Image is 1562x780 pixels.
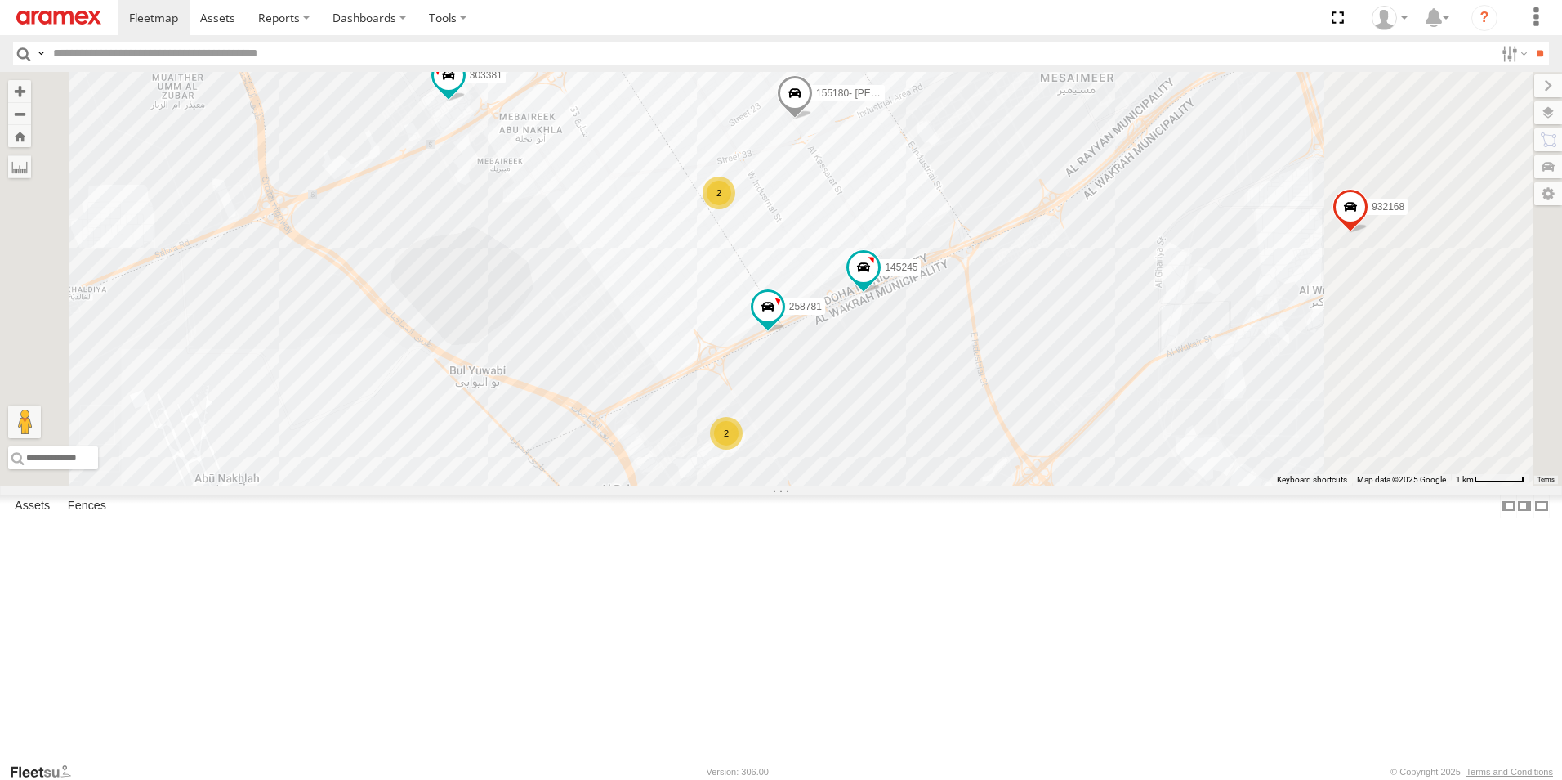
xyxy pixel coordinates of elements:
[703,177,735,209] div: 2
[1500,495,1516,518] label: Dock Summary Table to the Left
[470,70,502,82] span: 303381
[1390,767,1553,777] div: © Copyright 2025 -
[8,406,41,438] button: Drag Pegman onto the map to open Street View
[789,301,822,312] span: 258781
[1466,767,1553,777] a: Terms and Conditions
[7,495,58,518] label: Assets
[34,42,47,65] label: Search Query
[1456,475,1474,484] span: 1 km
[1533,495,1550,518] label: Hide Summary Table
[9,764,84,780] a: Visit our Website
[8,102,31,125] button: Zoom out
[885,262,917,273] span: 145245
[8,125,31,147] button: Zoom Home
[1516,495,1533,518] label: Dock Summary Table to the Right
[1534,182,1562,205] label: Map Settings
[1357,475,1446,484] span: Map data ©2025 Google
[8,155,31,178] label: Measure
[8,80,31,102] button: Zoom in
[1537,477,1555,483] a: Terms (opens in new tab)
[710,417,743,450] div: 2
[60,495,114,518] label: Fences
[1451,474,1529,486] button: Map Scale: 1 km per 58 pixels
[1366,6,1413,30] div: Mohammed Fahim
[707,767,769,777] div: Version: 306.00
[1372,201,1404,213] span: 932168
[1471,5,1497,31] i: ?
[16,11,101,25] img: aramex-logo.svg
[1495,42,1530,65] label: Search Filter Options
[1277,474,1347,486] button: Keyboard shortcuts
[816,87,935,99] span: 155180- [PERSON_NAME]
